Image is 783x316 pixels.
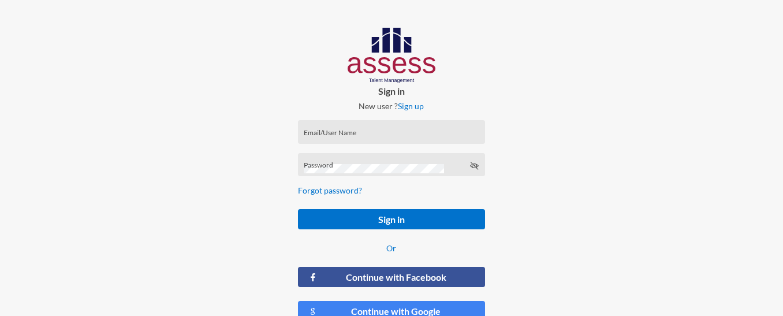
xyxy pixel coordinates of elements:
button: Continue with Facebook [298,267,485,287]
p: Or [298,243,485,253]
button: Sign in [298,209,485,229]
img: AssessLogoo.svg [348,28,436,83]
p: New user ? [289,101,494,111]
a: Sign up [398,101,424,111]
a: Forgot password? [298,185,362,195]
p: Sign in [289,85,494,96]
